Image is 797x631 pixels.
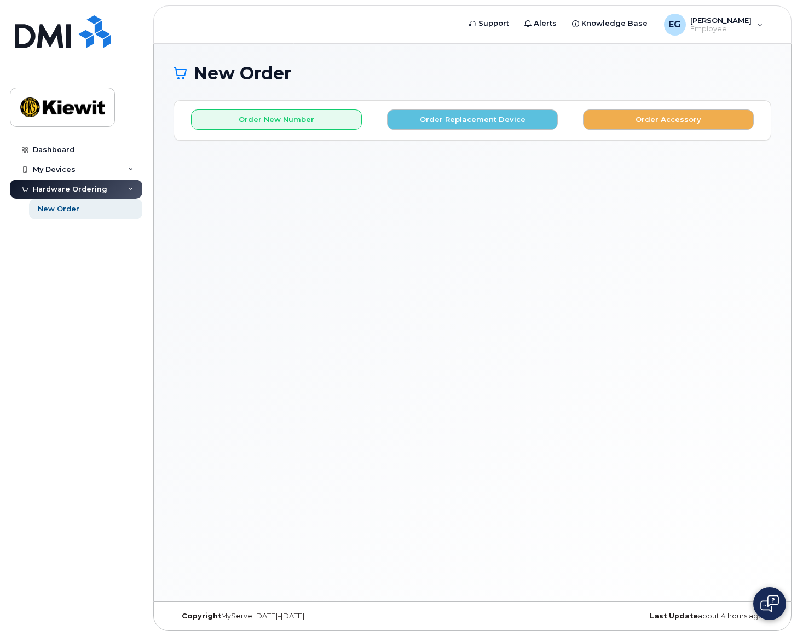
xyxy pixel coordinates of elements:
[583,109,754,130] button: Order Accessory
[191,109,362,130] button: Order New Number
[174,612,373,621] div: MyServe [DATE]–[DATE]
[387,109,558,130] button: Order Replacement Device
[572,612,771,621] div: about 4 hours ago
[174,63,771,83] h1: New Order
[760,595,779,612] img: Open chat
[182,612,221,620] strong: Copyright
[650,612,698,620] strong: Last Update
